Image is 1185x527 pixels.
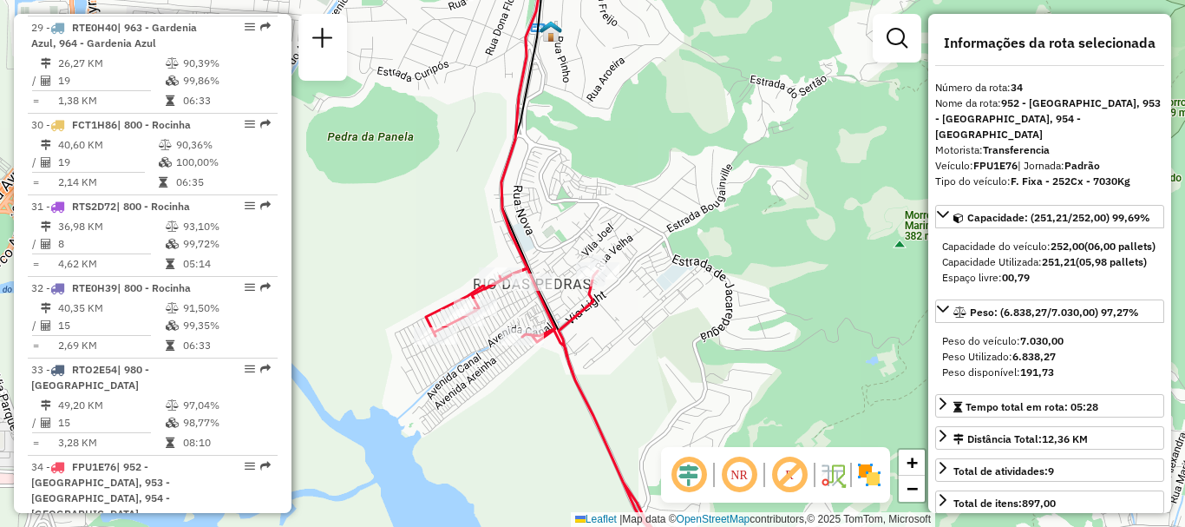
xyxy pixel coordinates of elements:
span: | Jornada: [1018,159,1100,172]
td: 40,35 KM [57,300,165,317]
span: Tempo total em rota: 05:28 [966,400,1098,413]
td: = [31,337,40,354]
td: 100,00% [175,154,271,171]
td: 3,28 KM [57,434,165,451]
i: Total de Atividades [41,76,51,86]
i: Total de Atividades [41,418,51,428]
i: % de utilização da cubagem [166,320,179,331]
strong: Padrão [1064,159,1100,172]
div: Nome da rota: [935,96,1164,142]
td: 90,36% [175,136,271,154]
span: + [907,451,918,473]
div: Tipo do veículo: [935,174,1164,189]
strong: 9 [1048,464,1054,478]
td: 93,10% [182,218,270,235]
strong: 6.838,27 [1012,350,1056,363]
div: Capacidade Utilizada: [942,254,1157,270]
div: Peso disponível: [942,365,1157,380]
a: OpenStreetMap [677,513,750,525]
div: Peso Utilizado: [942,349,1157,365]
td: 15 [57,414,165,431]
strong: Transferencia [983,143,1050,156]
strong: 251,21 [1042,255,1076,268]
div: Motorista: [935,142,1164,158]
div: Total de itens: [953,496,1056,511]
a: Total de itens:897,00 [935,491,1164,514]
span: 31 - [31,200,190,213]
td: 97,04% [182,397,270,414]
span: | 800 - Rocinha [117,281,191,294]
i: % de utilização da cubagem [166,239,179,249]
td: = [31,174,40,191]
i: Distância Total [41,303,51,313]
td: 1,38 KM [57,92,165,109]
div: Distância Total: [953,431,1088,447]
span: Peso: (6.838,27/7.030,00) 97,27% [970,306,1139,319]
i: Tempo total em rota [159,177,167,188]
span: Ocultar NR [718,454,760,496]
td: 40,60 KM [57,136,158,154]
span: Capacidade: (251,21/252,00) 99,69% [967,211,1150,224]
em: Opções [245,201,255,211]
span: Peso do veículo: [942,334,1064,347]
strong: (05,98 pallets) [1076,255,1147,268]
em: Opções [245,282,255,293]
i: Total de Atividades [41,239,51,249]
em: Opções [245,461,255,471]
td: 06:35 [175,174,271,191]
img: CrossDoking [540,20,562,43]
i: % de utilização do peso [166,303,179,313]
td: 05:14 [182,255,270,273]
td: / [31,235,40,253]
i: Total de Atividades [41,320,51,331]
span: RTO2E54 [72,363,117,376]
strong: 897,00 [1022,497,1056,510]
i: Tempo total em rota [166,438,174,448]
td: 8 [57,235,165,253]
td: 15 [57,317,165,334]
a: Nova sessão e pesquisa [305,21,340,60]
i: Tempo total em rota [166,96,174,106]
span: 12,36 KM [1042,432,1088,445]
td: 2,14 KM [57,174,158,191]
i: Tempo total em rota [166,340,174,351]
td: 19 [57,154,158,171]
em: Opções [245,364,255,374]
a: Exibir filtros [880,21,914,56]
a: Zoom in [899,450,925,476]
div: Número da rota: [935,80,1164,96]
td: / [31,317,40,334]
strong: F. Fixa - 252Cx - 7030Kg [1011,175,1130,188]
span: RTE0H40 [72,21,117,34]
td: = [31,92,40,109]
span: | 963 - Gardenia Azul, 964 - Gardenia Azul [31,21,197,49]
td: 26,27 KM [57,55,165,72]
td: 98,77% [182,414,270,431]
span: 32 - [31,281,191,294]
span: FPU1E76 [72,460,116,473]
em: Rota exportada [260,282,271,293]
strong: 00,79 [1002,271,1030,284]
td: 08:10 [182,434,270,451]
i: Total de Atividades [41,157,51,168]
i: % de utilização da cubagem [159,157,172,168]
i: Distância Total [41,221,51,232]
a: Zoom out [899,476,925,502]
i: % de utilização do peso [166,400,179,411]
em: Opções [245,22,255,32]
em: Rota exportada [260,119,271,129]
td: = [31,255,40,273]
strong: 952 - [GEOGRAPHIC_DATA], 953 - [GEOGRAPHIC_DATA], 954 - [GEOGRAPHIC_DATA] [935,96,1161,141]
strong: 191,73 [1020,366,1054,379]
em: Rota exportada [260,364,271,374]
h4: Informações da rota selecionada [935,35,1164,51]
div: Capacidade do veículo: [942,239,1157,254]
i: % de utilização do peso [166,58,179,69]
i: % de utilização do peso [166,221,179,232]
span: | 980 - [GEOGRAPHIC_DATA] [31,363,149,392]
i: Tempo total em rota [166,259,174,269]
td: 06:33 [182,337,270,354]
td: 99,72% [182,235,270,253]
a: Distância Total:12,36 KM [935,426,1164,450]
span: Ocultar deslocamento [668,454,710,496]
